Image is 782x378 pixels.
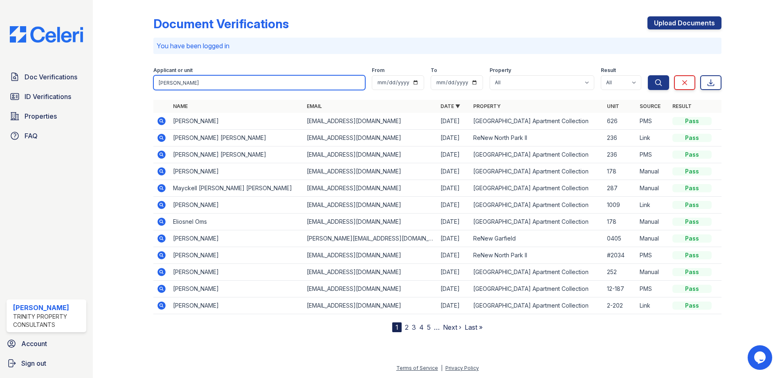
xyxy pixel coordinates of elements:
span: … [434,322,440,332]
div: Pass [672,134,712,142]
td: [PERSON_NAME] [170,163,303,180]
td: Link [636,130,669,146]
span: FAQ [25,131,38,141]
a: Last » [465,323,483,331]
td: [GEOGRAPHIC_DATA] Apartment Collection [470,297,604,314]
td: PMS [636,146,669,163]
td: Manual [636,163,669,180]
td: [DATE] [437,264,470,281]
div: Trinity Property Consultants [13,313,83,329]
td: [EMAIL_ADDRESS][DOMAIN_NAME] [303,163,437,180]
td: [GEOGRAPHIC_DATA] Apartment Collection [470,264,604,281]
a: Unit [607,103,619,109]
td: #2034 [604,247,636,264]
td: [PERSON_NAME][EMAIL_ADDRESS][DOMAIN_NAME] [303,230,437,247]
label: Property [490,67,511,74]
td: 626 [604,113,636,130]
td: [GEOGRAPHIC_DATA] Apartment Collection [470,197,604,214]
td: [GEOGRAPHIC_DATA] Apartment Collection [470,180,604,197]
a: Next › [443,323,461,331]
td: [GEOGRAPHIC_DATA] Apartment Collection [470,163,604,180]
label: From [372,67,384,74]
td: [DATE] [437,230,470,247]
td: PMS [636,247,669,264]
a: Upload Documents [647,16,721,29]
span: Account [21,339,47,349]
td: Manual [636,230,669,247]
label: To [431,67,437,74]
td: Mayckell [PERSON_NAME] [PERSON_NAME] [170,180,303,197]
td: Manual [636,264,669,281]
a: Date ▼ [440,103,460,109]
div: Pass [672,285,712,293]
td: [DATE] [437,130,470,146]
td: [DATE] [437,214,470,230]
a: Name [173,103,188,109]
td: [DATE] [437,197,470,214]
div: Pass [672,251,712,259]
a: Property [473,103,501,109]
div: Pass [672,151,712,159]
td: [PERSON_NAME] [170,264,303,281]
td: [PERSON_NAME] [170,230,303,247]
div: Pass [672,301,712,310]
a: ID Verifications [7,88,86,105]
span: ID Verifications [25,92,71,101]
div: Pass [672,268,712,276]
td: Link [636,297,669,314]
td: 0405 [604,230,636,247]
div: Pass [672,201,712,209]
a: Properties [7,108,86,124]
div: Pass [672,234,712,243]
span: Sign out [21,358,46,368]
td: [EMAIL_ADDRESS][DOMAIN_NAME] [303,264,437,281]
td: [DATE] [437,146,470,163]
td: 287 [604,180,636,197]
td: [PERSON_NAME] [170,297,303,314]
a: Doc Verifications [7,69,86,85]
a: 4 [419,323,424,331]
div: [PERSON_NAME] [13,303,83,313]
td: 252 [604,264,636,281]
td: [EMAIL_ADDRESS][DOMAIN_NAME] [303,297,437,314]
td: [PERSON_NAME] [170,113,303,130]
a: Result [672,103,692,109]
a: Account [3,335,90,352]
a: 3 [412,323,416,331]
div: Document Verifications [153,16,289,31]
div: 1 [392,322,402,332]
a: 2 [405,323,409,331]
td: [DATE] [437,281,470,297]
td: [EMAIL_ADDRESS][DOMAIN_NAME] [303,113,437,130]
a: Email [307,103,322,109]
a: FAQ [7,128,86,144]
a: Source [640,103,661,109]
td: [DATE] [437,113,470,130]
td: [EMAIL_ADDRESS][DOMAIN_NAME] [303,146,437,163]
td: PMS [636,113,669,130]
label: Applicant or unit [153,67,193,74]
a: 5 [427,323,431,331]
td: Eliosnel Oms [170,214,303,230]
td: [EMAIL_ADDRESS][DOMAIN_NAME] [303,247,437,264]
p: You have been logged in [157,41,718,51]
td: 178 [604,214,636,230]
td: [PERSON_NAME] [PERSON_NAME] [170,130,303,146]
td: 236 [604,130,636,146]
td: 12-187 [604,281,636,297]
span: Doc Verifications [25,72,77,82]
td: [DATE] [437,180,470,197]
td: [GEOGRAPHIC_DATA] Apartment Collection [470,146,604,163]
td: Link [636,197,669,214]
a: Sign out [3,355,90,371]
td: [DATE] [437,297,470,314]
td: [GEOGRAPHIC_DATA] Apartment Collection [470,113,604,130]
img: CE_Logo_Blue-a8612792a0a2168367f1c8372b55b34899dd931a85d93a1a3d3e32e68fde9ad4.png [3,26,90,43]
td: Manual [636,214,669,230]
td: [DATE] [437,163,470,180]
input: Search by name, email, or unit number [153,75,365,90]
div: Pass [672,218,712,226]
td: ReNew North Park II [470,130,604,146]
div: | [441,365,443,371]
